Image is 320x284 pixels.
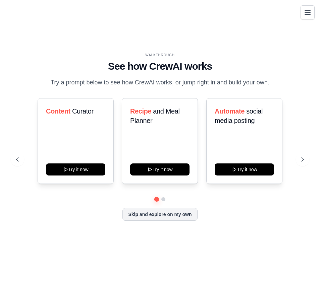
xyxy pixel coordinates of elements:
p: Try a prompt below to see how CrewAI works, or jump right in and build your own. [47,78,273,87]
span: Curator [72,108,94,115]
button: Skip and explore on my own [122,208,197,221]
button: Toggle navigation [301,5,315,19]
button: Try it now [215,163,274,175]
button: Try it now [130,163,190,175]
span: Recipe [130,108,151,115]
span: Automate [215,108,245,115]
button: Try it now [46,163,105,175]
span: and Meal Planner [130,108,179,124]
span: Content [46,108,70,115]
div: WALKTHROUGH [16,53,304,58]
h1: See how CrewAI works [16,60,304,72]
span: social media posting [215,108,263,124]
